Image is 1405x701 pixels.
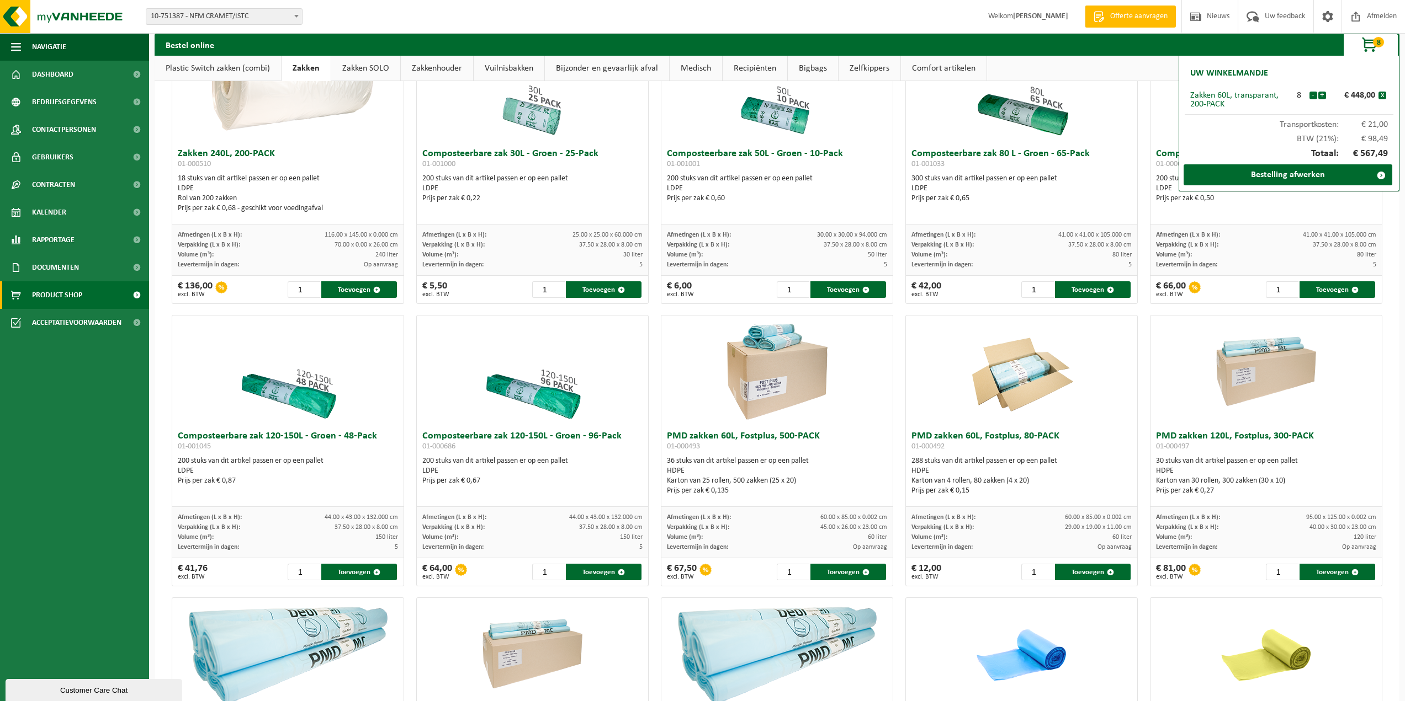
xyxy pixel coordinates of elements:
div: Prijs per zak € 0,87 [178,476,398,486]
span: Levertermijn in dagen: [178,261,239,268]
span: Verpakking (L x B x H): [911,242,974,248]
span: Bedrijfsgegevens [32,88,97,116]
a: Bijzonder en gevaarlijk afval [545,56,669,81]
span: 8 [1373,37,1384,47]
input: 1 [777,281,809,298]
span: Verpakking (L x B x H): [422,242,485,248]
div: Prijs per zak € 0,67 [422,476,643,486]
span: Gebruikers [32,143,73,171]
button: 8 [1343,34,1398,56]
div: LDPE [178,184,398,194]
span: Volume (m³): [1156,534,1192,541]
span: 01-000497 [1156,442,1189,451]
span: Volume (m³): [178,534,214,541]
span: Afmetingen (L x B x H): [1156,232,1220,238]
div: 200 stuks van dit artikel passen er op een pallet [1156,174,1376,204]
div: Totaal: [1185,143,1393,164]
div: LDPE [422,466,643,476]
img: 01-001045 [232,315,343,426]
span: 60 liter [868,534,887,541]
button: Toevoegen [321,281,397,298]
span: Op aanvraag [364,261,398,268]
span: Verpakking (L x B x H): [667,242,729,248]
iframe: chat widget [6,677,184,701]
span: 01-000686 [422,442,455,451]
span: Levertermijn in dagen: [1156,261,1217,268]
span: 150 liter [375,534,398,541]
span: Afmetingen (L x B x H): [667,232,731,238]
div: LDPE [178,466,398,476]
button: Toevoegen [810,281,886,298]
div: Prijs per zak € 0,135 [667,486,887,496]
h3: Composteerbare zak 80 L - Groen - 130-Pack [1156,149,1376,171]
span: 01-000510 [178,160,211,168]
img: 01-000493 [722,315,832,426]
button: + [1318,92,1326,99]
div: 18 stuks van dit artikel passen er op een pallet [178,174,398,213]
span: 50 liter [868,251,887,258]
div: € 6,00 [667,281,694,298]
h3: PMD zakken 60L, Fostplus, 500-PACK [667,431,887,453]
span: 60.00 x 85.00 x 0.002 cm [820,514,887,521]
div: Rol van 200 zakken [178,194,398,204]
div: 200 stuks van dit artikel passen er op een pallet [422,174,643,204]
input: 1 [532,281,565,298]
span: 37.50 x 28.00 x 8.00 cm [335,524,398,531]
div: Prijs per zak € 0,68 - geschikt voor voedingafval [178,204,398,213]
div: Karton van 30 rollen, 300 zakken (30 x 10) [1156,476,1376,486]
input: 1 [288,564,320,580]
h3: Composteerbare zak 120-150L - Groen - 48-Pack [178,431,398,453]
span: Levertermijn in dagen: [1156,544,1217,550]
div: LDPE [911,184,1132,194]
span: Verpakking (L x B x H): [178,524,240,531]
span: Afmetingen (L x B x H): [911,514,975,521]
a: Zelfkippers [839,56,900,81]
span: excl. BTW [911,291,941,298]
h3: Composteerbare zak 30L - Groen - 25-Pack [422,149,643,171]
span: 5 [639,261,643,268]
span: 5 [1373,261,1376,268]
span: 01-000492 [911,442,945,451]
span: Levertermijn in dagen: [422,544,484,550]
span: 240 liter [375,251,398,258]
span: Dashboard [32,61,73,88]
span: Levertermijn in dagen: [667,261,728,268]
span: Volume (m³): [422,251,458,258]
span: excl. BTW [1156,291,1186,298]
span: 01-001033 [911,160,945,168]
span: 01-001045 [178,442,211,451]
div: € 12,00 [911,564,941,580]
input: 1 [288,281,320,298]
span: excl. BTW [178,291,213,298]
span: Levertermijn in dagen: [667,544,728,550]
div: LDPE [1156,184,1376,194]
div: Karton van 25 rollen, 500 zakken (25 x 20) [667,476,887,486]
a: Plastic Switch zakken (combi) [155,56,281,81]
a: Vuilnisbakken [474,56,544,81]
h3: Zakken 240L, 200-PACK [178,149,398,171]
span: 25.00 x 25.00 x 60.000 cm [572,232,643,238]
span: 95.00 x 125.00 x 0.002 cm [1306,514,1376,521]
span: 01-001000 [422,160,455,168]
span: Verpakking (L x B x H): [1156,524,1218,531]
span: Verpakking (L x B x H): [178,242,240,248]
div: Karton van 4 rollen, 80 zakken (4 x 20) [911,476,1132,486]
input: 1 [777,564,809,580]
span: € 567,49 [1339,149,1388,159]
span: 5 [639,544,643,550]
span: 37.50 x 28.00 x 8.00 cm [824,242,887,248]
div: 288 stuks van dit artikel passen er op een pallet [911,456,1132,496]
a: Zakkenhouder [401,56,473,81]
span: Levertermijn in dagen: [422,261,484,268]
a: Recipiënten [723,56,787,81]
div: 30 stuks van dit artikel passen er op een pallet [1156,456,1376,496]
a: Zakken [282,56,331,81]
span: 5 [884,261,887,268]
div: € 5,50 [422,281,449,298]
span: Rapportage [32,226,75,254]
span: Volume (m³): [911,534,947,541]
div: 36 stuks van dit artikel passen er op een pallet [667,456,887,496]
h3: Composteerbare zak 120-150L - Groen - 96-Pack [422,431,643,453]
span: Afmetingen (L x B x H): [422,514,486,521]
